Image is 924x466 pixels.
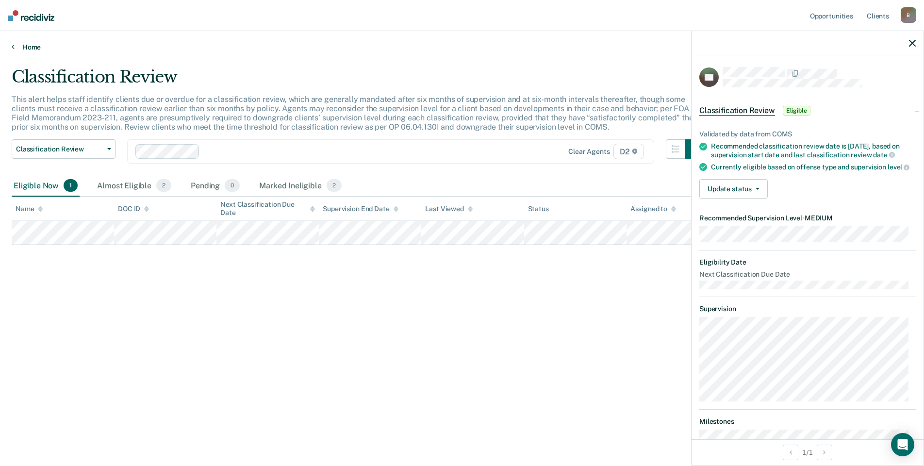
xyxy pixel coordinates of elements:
[257,175,344,197] div: Marked Ineligible
[873,151,894,159] span: date
[699,214,916,222] dt: Recommended Supervision Level MEDIUM
[817,445,832,460] button: Next Opportunity
[425,205,472,213] div: Last Viewed
[12,175,80,197] div: Eligible Now
[225,179,240,192] span: 0
[699,417,916,426] dt: Milestones
[12,43,912,51] a: Home
[699,270,916,279] dt: Next Classification Due Date
[16,205,43,213] div: Name
[12,95,693,132] p: This alert helps staff identify clients due or overdue for a classification review, which are gen...
[901,7,916,23] div: B
[327,179,342,192] span: 2
[528,205,549,213] div: Status
[16,145,103,153] span: Classification Review
[891,433,914,456] div: Open Intercom Messenger
[64,179,78,192] span: 1
[12,67,705,95] div: Classification Review
[118,205,149,213] div: DOC ID
[888,163,909,171] span: level
[711,163,916,171] div: Currently eligible based on offense type and supervision
[699,305,916,313] dt: Supervision
[699,258,916,266] dt: Eligibility Date
[323,205,398,213] div: Supervision End Date
[8,10,54,21] img: Recidiviz
[699,106,775,116] span: Classification Review
[220,200,315,217] div: Next Classification Due Date
[802,214,805,222] span: •
[613,144,644,159] span: D2
[568,148,610,156] div: Clear agents
[189,175,242,197] div: Pending
[783,106,810,116] span: Eligible
[630,205,676,213] div: Assigned to
[711,142,916,159] div: Recommended classification review date is [DATE], based on supervision start date and last classi...
[156,179,171,192] span: 2
[692,95,924,126] div: Classification ReviewEligible
[95,175,173,197] div: Almost Eligible
[783,445,798,460] button: Previous Opportunity
[699,130,916,138] div: Validated by data from COMS
[699,179,768,199] button: Update status
[692,439,924,465] div: 1 / 1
